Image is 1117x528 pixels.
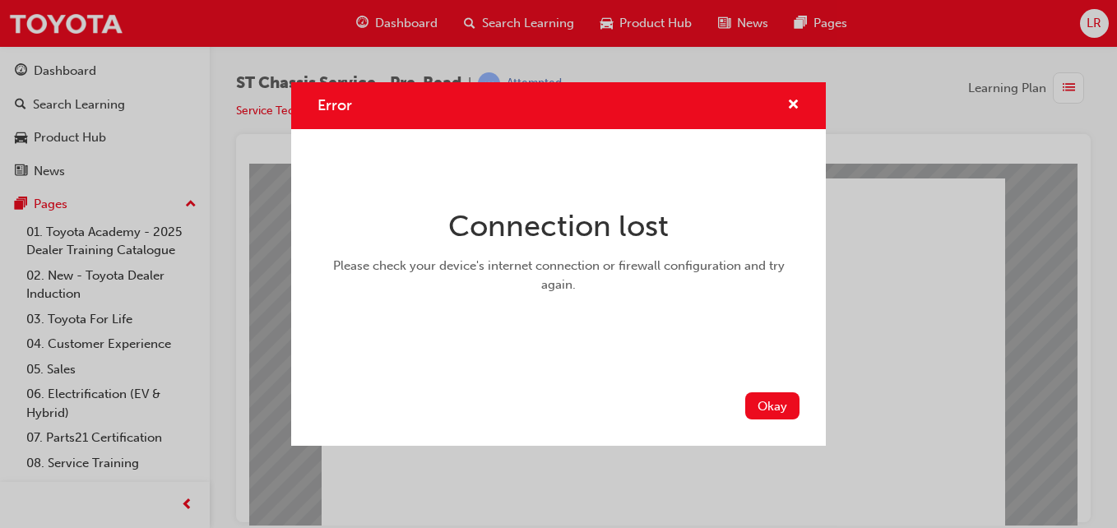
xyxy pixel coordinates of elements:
span: Error [317,96,352,114]
div: Please check your device's internet connection or firewall configuration and try again. [324,257,793,294]
h1: Connection lost [324,208,793,244]
button: Okay [745,392,800,419]
span: cross-icon [787,99,800,113]
button: cross-icon [787,95,800,116]
div: Error [291,82,826,446]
